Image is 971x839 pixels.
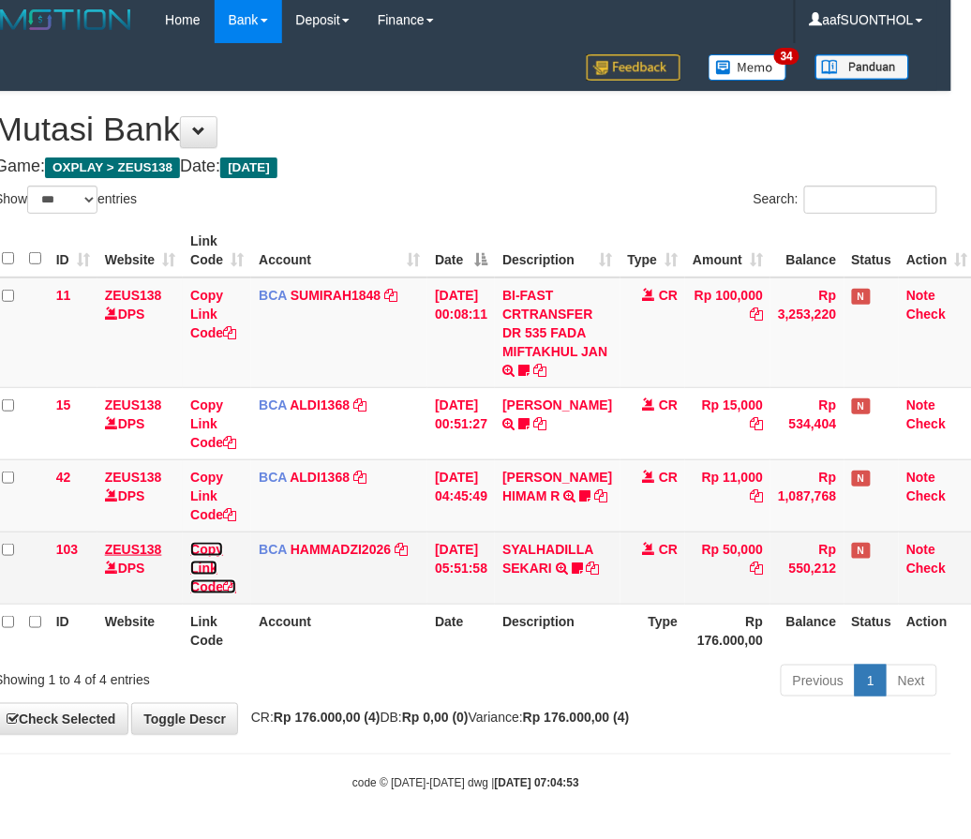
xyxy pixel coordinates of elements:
[685,277,770,388] td: Rp 100,000
[259,288,287,303] span: BCA
[852,471,871,487] span: Has Note
[750,488,763,503] a: Copy Rp 11,000 to clipboard
[291,542,391,557] a: HAMMADZI2026
[427,277,495,388] td: [DATE] 00:08:11
[220,157,277,178] span: [DATE]
[353,397,366,412] a: Copy ALDI1368 to clipboard
[695,43,801,91] a: 34
[770,277,844,388] td: Rp 3,253,220
[502,470,612,503] a: [PERSON_NAME] HIMAM R
[353,470,366,485] a: Copy ALDI1368 to clipboard
[770,459,844,532] td: Rp 1,087,768
[906,288,935,303] a: Note
[56,542,78,557] span: 103
[97,387,183,459] td: DPS
[427,387,495,459] td: [DATE] 00:51:27
[495,777,579,790] strong: [DATE] 07:04:53
[709,54,787,81] img: Button%20Memo.svg
[56,288,71,303] span: 11
[56,470,71,485] span: 42
[502,397,612,412] a: [PERSON_NAME]
[685,224,770,277] th: Amount: activate to sort column ascending
[242,710,630,725] span: CR: DB: Variance:
[259,470,287,485] span: BCA
[183,224,251,277] th: Link Code: activate to sort column ascending
[427,604,495,657] th: Date
[105,470,162,485] a: ZEUS138
[291,288,381,303] a: SUMIRAH1848
[495,224,620,277] th: Description: activate to sort column ascending
[620,224,686,277] th: Type: activate to sort column ascending
[97,532,183,604] td: DPS
[290,470,350,485] a: ALDI1368
[259,397,287,412] span: BCA
[105,397,162,412] a: ZEUS138
[45,157,180,178] span: OXPLAY > ZEUS138
[395,542,408,557] a: Copy HAMMADZI2026 to clipboard
[49,604,97,657] th: ID
[754,186,937,214] label: Search:
[587,54,680,81] img: Feedback.jpg
[502,542,593,576] a: SYALHADILLA SEKARI
[97,604,183,657] th: Website
[427,459,495,532] td: [DATE] 04:45:49
[844,224,900,277] th: Status
[56,397,71,412] span: 15
[659,470,678,485] span: CR
[251,224,427,277] th: Account: activate to sort column ascending
[105,542,162,557] a: ZEUS138
[685,532,770,604] td: Rp 50,000
[594,488,607,503] a: Copy ALVA HIMAM R to clipboard
[815,54,909,80] img: panduan.png
[190,542,236,594] a: Copy Link Code
[770,604,844,657] th: Balance
[906,397,935,412] a: Note
[659,397,678,412] span: CR
[852,543,871,559] span: Has Note
[906,470,935,485] a: Note
[274,710,381,725] strong: Rp 176.000,00 (4)
[770,387,844,459] td: Rp 534,404
[750,561,763,576] a: Copy Rp 50,000 to clipboard
[659,288,678,303] span: CR
[533,416,546,431] a: Copy INDAH YULITASARI to clipboard
[770,224,844,277] th: Balance
[290,397,350,412] a: ALDI1368
[427,224,495,277] th: Date: activate to sort column descending
[750,307,763,322] a: Copy Rp 100,000 to clipboard
[402,710,469,725] strong: Rp 0,00 (0)
[685,459,770,532] td: Rp 11,000
[427,532,495,604] td: [DATE] 05:51:58
[190,288,236,340] a: Copy Link Code
[49,224,97,277] th: ID: activate to sort column ascending
[685,604,770,657] th: Rp 176.000,00
[190,470,236,522] a: Copy Link Code
[183,604,251,657] th: Link Code
[906,307,946,322] a: Check
[906,561,946,576] a: Check
[251,604,427,657] th: Account
[620,604,686,657] th: Type
[523,710,630,725] strong: Rp 176.000,00 (4)
[844,604,900,657] th: Status
[97,277,183,388] td: DPS
[533,363,546,378] a: Copy BI-FAST CRTRANSFER DR 535 FADA MIFTAKHUL JAN to clipboard
[855,665,887,697] a: 1
[352,777,579,790] small: code © [DATE]-[DATE] dwg |
[587,561,600,576] a: Copy SYALHADILLA SEKARI to clipboard
[27,186,97,214] select: Showentries
[852,398,871,414] span: Has Note
[774,48,799,65] span: 34
[97,459,183,532] td: DPS
[190,397,236,450] a: Copy Link Code
[105,288,162,303] a: ZEUS138
[259,542,287,557] span: BCA
[770,532,844,604] td: Rp 550,212
[906,488,946,503] a: Check
[781,665,856,697] a: Previous
[131,703,238,735] a: Toggle Descr
[495,604,620,657] th: Description
[97,224,183,277] th: Website: activate to sort column ascending
[685,387,770,459] td: Rp 15,000
[750,416,763,431] a: Copy Rp 15,000 to clipboard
